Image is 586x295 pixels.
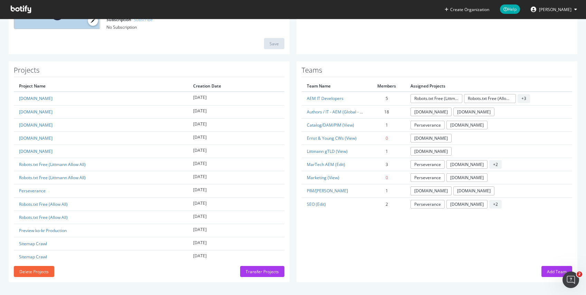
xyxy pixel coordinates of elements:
[500,4,520,14] span: Help
[19,201,68,207] a: Robots.txt Free (Allow All)
[19,109,53,115] a: [DOMAIN_NAME]
[368,118,406,131] td: 1
[307,162,345,167] a: MarTech AEM (Edit)
[14,66,284,77] h1: Projects
[264,38,284,49] button: Save
[188,158,284,171] td: [DATE]
[368,197,406,211] td: 2
[410,160,445,169] a: Perseverance
[188,237,284,250] td: [DATE]
[410,121,445,129] a: Perseverance
[307,188,348,194] a: PIM/[PERSON_NAME]
[188,92,284,105] td: [DATE]
[489,160,502,169] span: + 2
[188,184,284,197] td: [DATE]
[525,4,583,15] button: [PERSON_NAME]
[19,188,46,194] a: Perseverance
[188,197,284,211] td: [DATE]
[577,271,582,277] span: 2
[453,186,494,195] a: [DOMAIN_NAME]
[188,211,284,224] td: [DATE]
[188,145,284,158] td: [DATE]
[188,118,284,131] td: [DATE]
[368,145,406,158] td: 1
[19,254,47,260] a: Sitemap Crawl
[19,228,67,233] a: Preview ko-kr Production
[410,108,452,116] a: [DOMAIN_NAME]
[368,92,406,105] td: 5
[410,147,452,156] a: [DOMAIN_NAME]
[307,135,357,141] a: Ernst & Young CWs (View)
[302,81,368,92] th: Team Name
[19,135,53,141] a: [DOMAIN_NAME]
[19,95,53,101] a: [DOMAIN_NAME]
[240,269,284,275] a: Transfer Projects
[410,200,445,209] a: Perseverance
[188,171,284,184] td: [DATE]
[368,158,406,171] td: 3
[188,81,284,92] th: Creation Date
[131,17,153,22] a: - Subscribe
[453,108,494,116] a: [DOMAIN_NAME]
[19,269,49,275] div: Delete Projects
[464,94,516,103] a: Robots.txt Free (Allow All)
[489,200,502,209] span: + 2
[563,271,579,288] iframe: Intercom live chat
[19,214,68,220] a: Robots.txt Free (Allow All)
[444,6,490,13] button: Create Organization
[307,95,343,101] a: AEM IT Developers
[518,94,530,103] span: + 3
[19,162,86,167] a: Robots.txt Free (Littmann Allow All)
[368,105,406,118] td: 18
[368,131,406,145] td: 0
[541,269,572,275] a: Add Team
[188,131,284,145] td: [DATE]
[405,81,572,92] th: Assigned Projects
[446,160,488,169] a: [DOMAIN_NAME]
[307,148,348,154] a: Littmann gTLD (View)
[19,241,47,247] a: Sitemap Crawl
[19,148,53,154] a: [DOMAIN_NAME]
[188,250,284,264] td: [DATE]
[539,7,571,12] span: Travis Yano
[240,266,284,277] button: Transfer Projects
[307,201,326,207] a: SEO (Edit)
[106,24,284,30] div: No Subscription
[368,184,406,197] td: 1
[307,175,339,181] a: Marketing (View)
[410,134,452,142] a: [DOMAIN_NAME]
[410,186,452,195] a: [DOMAIN_NAME]
[246,269,279,275] div: Transfer Projects
[446,200,488,209] a: [DOMAIN_NAME]
[307,122,354,128] a: Catalog/DAM/PIM (View)
[188,224,284,237] td: [DATE]
[410,173,445,182] a: Perseverance
[410,94,462,103] a: Robots.txt Free (Littmann Allow All)
[188,105,284,118] td: [DATE]
[368,81,406,92] th: Members
[14,269,54,275] a: Delete Projects
[106,17,153,22] label: Subscription
[446,121,488,129] a: [DOMAIN_NAME]
[14,81,188,92] th: Project Name
[541,266,572,277] button: Add Team
[19,122,53,128] a: [DOMAIN_NAME]
[270,41,279,47] div: Save
[14,266,54,277] button: Delete Projects
[368,171,406,184] td: 0
[307,109,370,115] a: Authors / IT - AEM (Global - View)
[302,66,572,77] h1: Teams
[547,269,567,275] div: Add Team
[19,175,86,181] a: Robots.txt Free (Littmann Allow All)
[446,173,488,182] a: [DOMAIN_NAME]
